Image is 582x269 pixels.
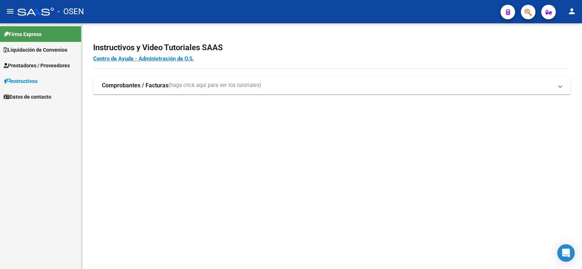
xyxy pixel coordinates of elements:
[93,55,194,62] a: Centro de Ayuda - Administración de O.S.
[4,77,37,85] span: Instructivos
[4,46,67,54] span: Liquidación de Convenios
[57,4,84,20] span: - OSEN
[168,82,261,90] span: (haga click aquí para ver los tutoriales)
[93,77,570,94] mat-expansion-panel-header: Comprobantes / Facturas(haga click aquí para ver los tutoriales)
[93,41,570,55] h2: Instructivos y Video Tutoriales SAAS
[102,82,168,90] strong: Comprobantes / Facturas
[557,244,575,262] div: Open Intercom Messenger
[4,62,70,70] span: Prestadores / Proveedores
[4,30,41,38] span: Firma Express
[4,93,51,101] span: Datos de contacto
[6,7,15,16] mat-icon: menu
[567,7,576,16] mat-icon: person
